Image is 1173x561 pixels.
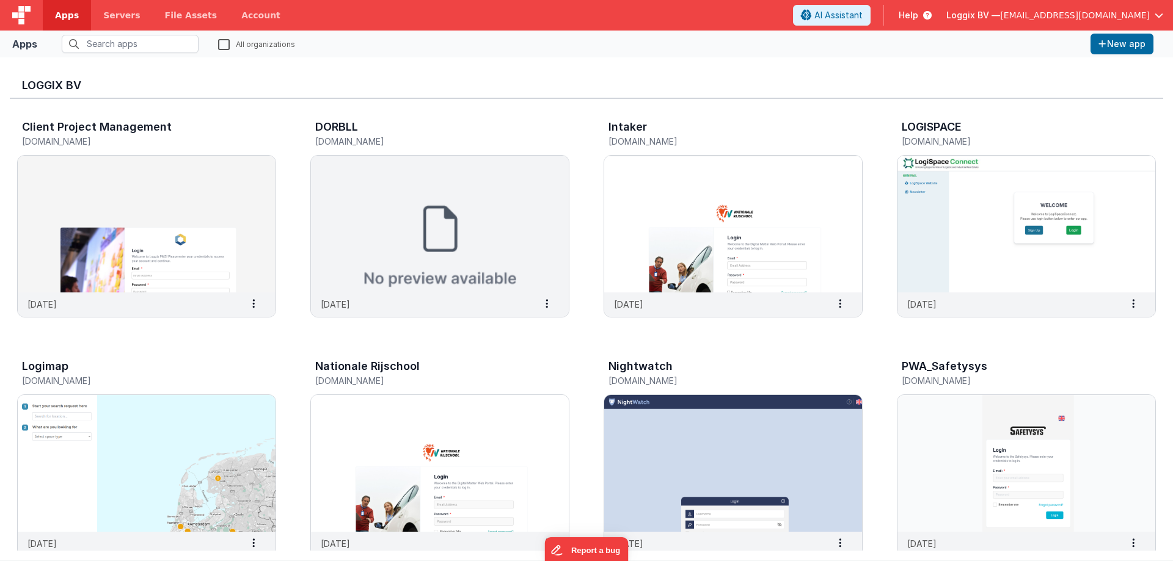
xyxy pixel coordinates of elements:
span: [EMAIL_ADDRESS][DOMAIN_NAME] [1000,9,1150,21]
p: [DATE] [614,537,643,550]
div: Apps [12,37,37,51]
span: Help [899,9,918,21]
p: [DATE] [27,537,57,550]
h5: [DOMAIN_NAME] [608,137,832,146]
h3: Nationale Rijschool [315,360,420,372]
h5: [DOMAIN_NAME] [22,137,246,146]
p: [DATE] [321,298,350,311]
button: Loggix BV — [EMAIL_ADDRESS][DOMAIN_NAME] [946,9,1163,21]
h5: [DOMAIN_NAME] [315,376,539,385]
span: AI Assistant [814,9,863,21]
h3: DORBLL [315,121,358,133]
span: Apps [55,9,79,21]
span: Servers [103,9,140,21]
input: Search apps [62,35,199,53]
p: [DATE] [321,537,350,550]
label: All organizations [218,38,295,49]
button: New app [1091,34,1153,54]
h3: Nightwatch [608,360,673,372]
p: [DATE] [907,298,937,311]
h5: [DOMAIN_NAME] [22,376,246,385]
button: AI Assistant [793,5,871,26]
h5: [DOMAIN_NAME] [902,376,1125,385]
h3: LOGISPACE [902,121,962,133]
h3: Client Project Management [22,121,172,133]
h3: PWA_Safetysys [902,360,987,372]
h3: Loggix BV [22,79,1151,92]
h5: [DOMAIN_NAME] [902,137,1125,146]
p: [DATE] [27,298,57,311]
p: [DATE] [907,537,937,550]
h3: Logimap [22,360,68,372]
span: Loggix BV — [946,9,1000,21]
p: [DATE] [614,298,643,311]
h3: Intaker [608,121,647,133]
h5: [DOMAIN_NAME] [608,376,832,385]
h5: [DOMAIN_NAME] [315,137,539,146]
span: File Assets [165,9,217,21]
